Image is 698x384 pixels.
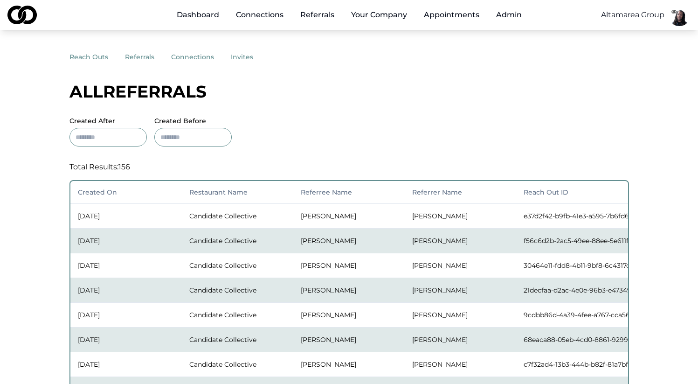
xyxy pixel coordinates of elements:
td: [PERSON_NAME] [405,327,516,352]
a: Appointments [416,6,487,24]
td: [PERSON_NAME] [405,302,516,327]
a: Dashboard [169,6,227,24]
td: [PERSON_NAME] [405,352,516,377]
td: [PERSON_NAME] [293,253,405,278]
td: 21decfaa-d2ac-4e0e-96b3-e4734921316e [516,278,628,302]
td: Candidate Collective [182,228,293,253]
label: Created After [69,118,147,124]
img: logo [7,6,37,24]
td: Candidate Collective [182,278,293,302]
button: Admin [489,6,529,24]
div: All referrals [69,82,629,101]
td: [DATE] [70,228,182,253]
td: Candidate Collective [182,203,293,228]
button: referrals [125,49,171,65]
nav: Main [169,6,529,24]
label: Created Before [154,118,232,124]
div: Total Results: 156 [69,161,629,173]
td: [DATE] [70,302,182,327]
td: [DATE] [70,352,182,377]
td: [PERSON_NAME] [293,278,405,302]
th: Referrer Name [405,181,516,203]
td: Candidate Collective [182,352,293,377]
button: connections [171,49,231,65]
th: Referree Name [293,181,405,203]
td: [PERSON_NAME] [293,228,405,253]
img: fc566690-cf65-45d8-a465-1d4f683599e2-basimCC1-profile_picture.png [668,4,691,26]
td: [PERSON_NAME] [293,327,405,352]
a: Referrals [293,6,342,24]
td: [PERSON_NAME] [405,253,516,278]
th: Created On [70,181,182,203]
td: c7f32ad4-13b3-444b-b82f-81a7bf0acfdb [516,352,628,377]
button: invites [231,49,270,65]
td: [PERSON_NAME] [405,203,516,228]
td: 68eaca88-05eb-4cd0-8861-92996b99f1a6 [516,327,628,352]
td: [DATE] [70,203,182,228]
td: 30464e11-fdd8-4b11-9bf8-6c4317d60105 [516,253,628,278]
td: [DATE] [70,278,182,302]
td: [PERSON_NAME] [293,203,405,228]
td: Candidate Collective [182,253,293,278]
td: [PERSON_NAME] [405,228,516,253]
td: Candidate Collective [182,327,293,352]
td: e37d2f42-b9fb-41e3-a595-7b6fd696f7c8 [516,203,628,228]
td: [PERSON_NAME] [293,302,405,327]
th: Restaurant Name [182,181,293,203]
button: Your Company [344,6,415,24]
a: Connections [228,6,291,24]
button: reach outs [69,49,125,65]
th: Reach Out ID [516,181,628,203]
td: Candidate Collective [182,302,293,327]
td: [PERSON_NAME] [405,278,516,302]
button: Altamarea Group [601,9,664,21]
td: [DATE] [70,253,182,278]
td: 9cdbb86d-4a39-4fee-a767-cca56ade3c7a [516,302,628,327]
td: [DATE] [70,327,182,352]
td: f56c6d2b-2ac5-49ee-88ee-5e611f1a2619 [516,228,628,253]
td: [PERSON_NAME] [293,352,405,377]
